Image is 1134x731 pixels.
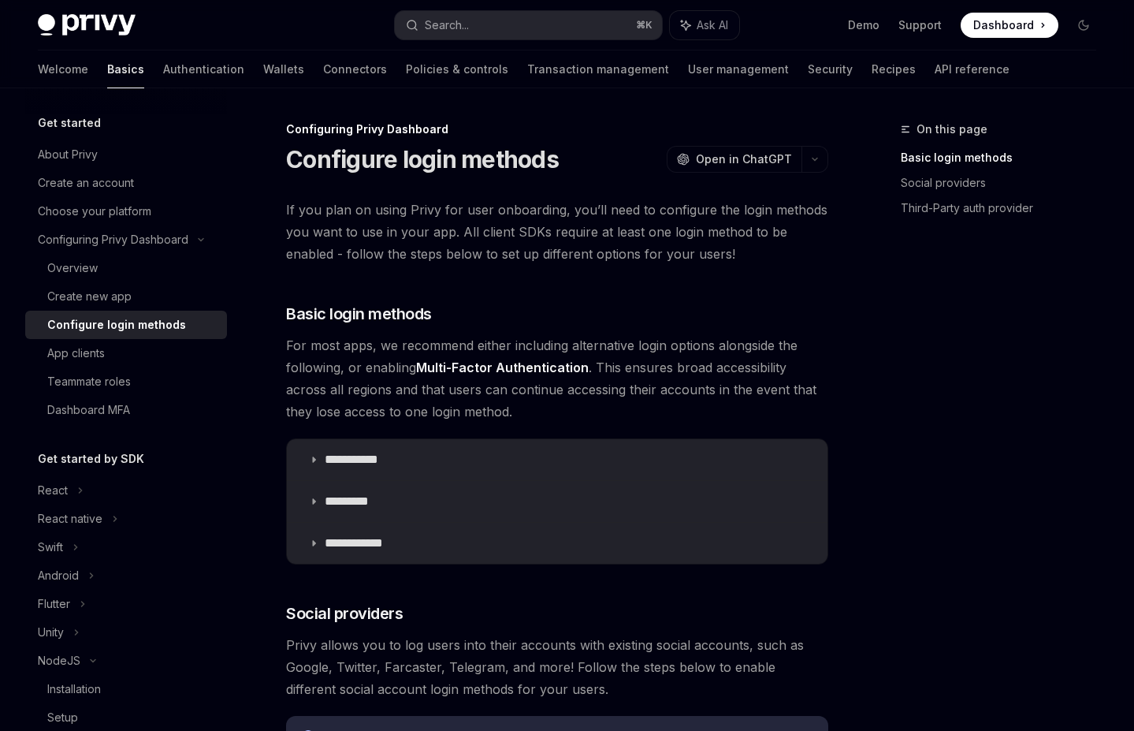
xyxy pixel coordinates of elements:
[961,13,1058,38] a: Dashboard
[25,311,227,339] a: Configure login methods
[38,14,136,36] img: dark logo
[25,282,227,311] a: Create new app
[901,145,1109,170] a: Basic login methods
[286,303,432,325] span: Basic login methods
[323,50,387,88] a: Connectors
[848,17,879,33] a: Demo
[425,16,469,35] div: Search...
[107,50,144,88] a: Basics
[286,334,828,423] span: For most apps, we recommend either including alternative login options alongside the following, o...
[38,50,88,88] a: Welcome
[286,199,828,265] span: If you plan on using Privy for user onboarding, you’ll need to configure the login methods you wa...
[25,169,227,197] a: Create an account
[47,708,78,727] div: Setup
[973,17,1034,33] span: Dashboard
[38,566,79,585] div: Android
[416,360,589,376] a: Multi-Factor Authentication
[38,449,144,468] h5: Get started by SDK
[527,50,669,88] a: Transaction management
[636,19,653,32] span: ⌘ K
[25,339,227,367] a: App clients
[47,315,186,334] div: Configure login methods
[47,287,132,306] div: Create new app
[286,121,828,137] div: Configuring Privy Dashboard
[47,680,101,699] div: Installation
[47,401,130,420] div: Dashboard MFA
[47,344,105,363] div: App clients
[38,651,80,670] div: NodeJS
[47,372,131,391] div: Teammate roles
[808,50,853,88] a: Security
[25,675,227,703] a: Installation
[406,50,508,88] a: Policies & controls
[25,254,227,282] a: Overview
[395,11,662,39] button: Search...⌘K
[25,396,227,424] a: Dashboard MFA
[667,146,801,173] button: Open in ChatGPT
[38,481,68,500] div: React
[25,367,227,396] a: Teammate roles
[25,140,227,169] a: About Privy
[38,509,102,528] div: React native
[38,623,64,642] div: Unity
[688,50,789,88] a: User management
[163,50,244,88] a: Authentication
[916,120,987,139] span: On this page
[697,17,728,33] span: Ask AI
[1071,13,1096,38] button: Toggle dark mode
[47,259,98,278] div: Overview
[670,11,739,39] button: Ask AI
[38,595,70,614] div: Flutter
[38,145,98,164] div: About Privy
[263,50,304,88] a: Wallets
[38,202,151,221] div: Choose your platform
[901,170,1109,196] a: Social providers
[38,538,63,557] div: Swift
[286,602,403,625] span: Social providers
[25,197,227,226] a: Choose your platform
[872,50,916,88] a: Recipes
[901,196,1109,221] a: Third-Party auth provider
[286,634,828,700] span: Privy allows you to log users into their accounts with existing social accounts, such as Google, ...
[935,50,1009,88] a: API reference
[286,145,559,173] h1: Configure login methods
[898,17,942,33] a: Support
[38,114,101,132] h5: Get started
[38,173,134,192] div: Create an account
[696,151,792,167] span: Open in ChatGPT
[38,230,188,249] div: Configuring Privy Dashboard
